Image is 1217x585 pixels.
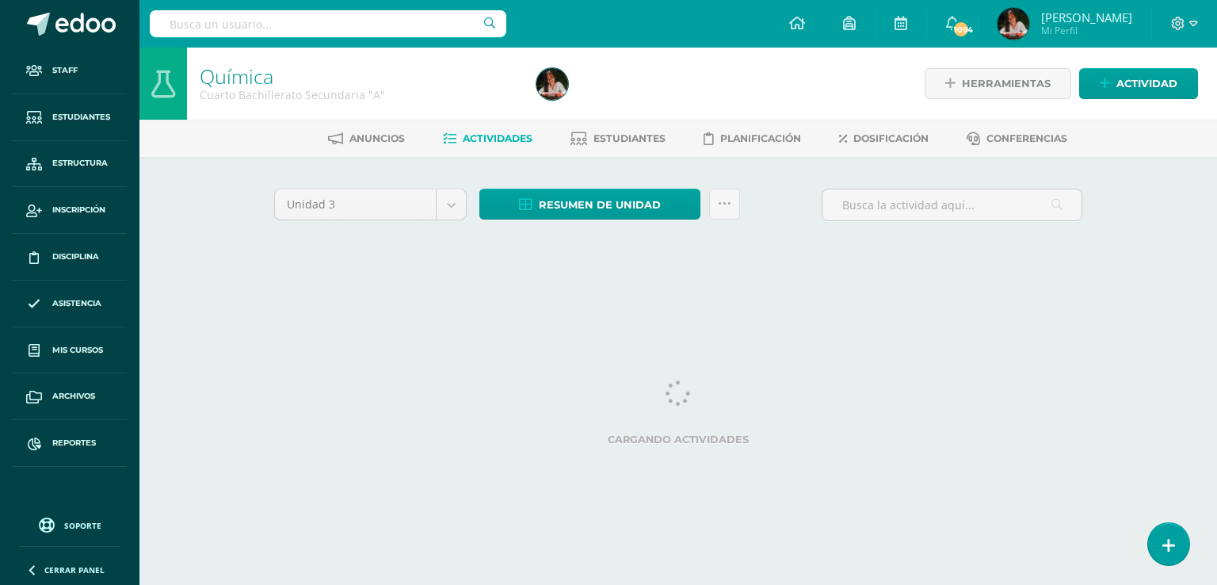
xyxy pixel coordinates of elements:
[1079,68,1198,99] a: Actividad
[967,126,1067,151] a: Conferencias
[150,10,506,37] input: Busca un usuario...
[349,132,405,144] span: Anuncios
[720,132,801,144] span: Planificación
[52,250,99,263] span: Disciplina
[13,94,127,141] a: Estudiantes
[44,564,105,575] span: Cerrar panel
[274,434,1082,445] label: Cargando actividades
[328,126,405,151] a: Anuncios
[13,281,127,327] a: Asistencia
[200,87,517,102] div: Cuarto Bachillerato Secundaria 'A'
[13,187,127,234] a: Inscripción
[539,190,661,220] span: Resumen de unidad
[822,189,1082,220] input: Busca la actividad aquí...
[287,189,424,220] span: Unidad 3
[998,8,1029,40] img: 1768b921bb0131f632fd6560acaf36dd.png
[593,132,666,144] span: Estudiantes
[853,132,929,144] span: Dosificación
[13,234,127,281] a: Disciplina
[52,204,105,216] span: Inscripción
[952,21,970,38] span: 1094
[443,126,532,151] a: Actividades
[52,64,78,77] span: Staff
[13,420,127,467] a: Reportes
[64,520,101,531] span: Soporte
[925,68,1071,99] a: Herramientas
[986,132,1067,144] span: Conferencias
[52,157,108,170] span: Estructura
[52,437,96,449] span: Reportes
[570,126,666,151] a: Estudiantes
[962,69,1051,98] span: Herramientas
[13,141,127,188] a: Estructura
[200,63,273,90] a: Química
[52,344,103,357] span: Mis cursos
[839,126,929,151] a: Dosificación
[1041,10,1132,25] span: [PERSON_NAME]
[200,65,517,87] h1: Química
[1116,69,1177,98] span: Actividad
[52,111,110,124] span: Estudiantes
[13,48,127,94] a: Staff
[479,189,700,220] a: Resumen de unidad
[13,373,127,420] a: Archivos
[536,68,568,100] img: 1768b921bb0131f632fd6560acaf36dd.png
[275,189,466,220] a: Unidad 3
[13,327,127,374] a: Mis cursos
[704,126,801,151] a: Planificación
[52,297,101,310] span: Asistencia
[52,390,95,403] span: Archivos
[1041,24,1132,37] span: Mi Perfil
[463,132,532,144] span: Actividades
[19,514,120,535] a: Soporte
